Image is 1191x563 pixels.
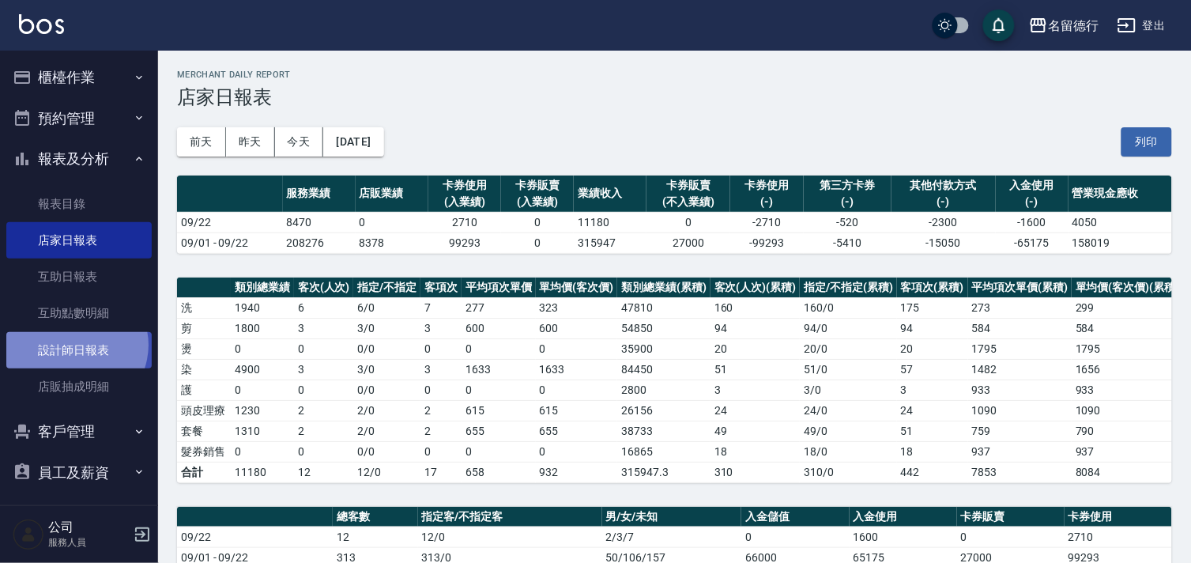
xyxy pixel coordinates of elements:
[1000,194,1065,210] div: (-)
[177,338,231,359] td: 燙
[1000,177,1065,194] div: 入金使用
[1065,527,1172,547] td: 2710
[294,421,354,441] td: 2
[804,232,892,253] td: -5410
[283,212,356,232] td: 8470
[617,421,710,441] td: 38733
[800,318,897,338] td: 94 / 0
[1072,318,1183,338] td: 584
[996,212,1069,232] td: -1600
[800,400,897,421] td: 24 / 0
[1111,11,1172,40] button: 登出
[462,421,536,441] td: 655
[462,441,536,462] td: 0
[294,359,354,380] td: 3
[353,441,420,462] td: 0 / 0
[897,278,968,298] th: 客項次(累積)
[650,194,726,210] div: (不入業績)
[741,527,849,547] td: 0
[420,441,462,462] td: 0
[6,332,152,368] a: 設計師日報表
[420,297,462,318] td: 7
[420,462,462,482] td: 17
[800,421,897,441] td: 49 / 0
[891,232,995,253] td: -15050
[968,441,1072,462] td: 937
[1023,9,1105,42] button: 名留德行
[1069,212,1172,232] td: 4050
[536,441,618,462] td: 0
[800,462,897,482] td: 310/0
[6,411,152,452] button: 客戶管理
[895,177,991,194] div: 其他付款方式
[710,318,801,338] td: 94
[356,212,428,232] td: 0
[231,338,294,359] td: 0
[420,380,462,400] td: 0
[353,462,420,482] td: 12/0
[462,297,536,318] td: 277
[48,535,129,550] p: 服務人員
[432,194,497,210] div: (入業績)
[536,421,618,441] td: 655
[617,297,710,318] td: 47810
[353,380,420,400] td: 0 / 0
[1065,507,1172,527] th: 卡券使用
[177,400,231,421] td: 頭皮理療
[536,359,618,380] td: 1633
[800,441,897,462] td: 18 / 0
[353,278,420,298] th: 指定/不指定
[333,507,417,527] th: 總客數
[231,318,294,338] td: 1800
[418,527,602,547] td: 12/0
[897,441,968,462] td: 18
[19,14,64,34] img: Logo
[177,527,333,547] td: 09/22
[1072,400,1183,421] td: 1090
[1072,297,1183,318] td: 299
[602,527,742,547] td: 2/3/7
[6,452,152,493] button: 員工及薪資
[353,400,420,421] td: 2 / 0
[420,278,462,298] th: 客項次
[283,176,356,213] th: 服務業績
[850,527,957,547] td: 1600
[231,297,294,318] td: 1940
[294,338,354,359] td: 0
[710,380,801,400] td: 3
[734,194,799,210] div: (-)
[226,127,275,157] button: 昨天
[177,297,231,318] td: 洗
[6,222,152,259] a: 店家日報表
[177,421,231,441] td: 套餐
[353,338,420,359] td: 0 / 0
[968,318,1072,338] td: 584
[1072,462,1183,482] td: 8084
[231,400,294,421] td: 1230
[48,520,129,535] h5: 公司
[574,232,646,253] td: 315947
[462,278,536,298] th: 平均項次單價
[294,278,354,298] th: 客次(人次)
[353,297,420,318] td: 6 / 0
[1072,380,1183,400] td: 933
[646,212,730,232] td: 0
[462,338,536,359] td: 0
[536,278,618,298] th: 單均價(客次價)
[275,127,324,157] button: 今天
[650,177,726,194] div: 卡券販賣
[646,232,730,253] td: 27000
[353,359,420,380] td: 3 / 0
[710,421,801,441] td: 49
[617,278,710,298] th: 類別總業績(累積)
[501,212,574,232] td: 0
[1072,421,1183,441] td: 790
[6,259,152,295] a: 互助日報表
[536,462,618,482] td: 932
[808,177,888,194] div: 第三方卡券
[177,380,231,400] td: 護
[730,232,803,253] td: -99293
[710,278,801,298] th: 客次(人次)(累積)
[356,232,428,253] td: 8378
[968,400,1072,421] td: 1090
